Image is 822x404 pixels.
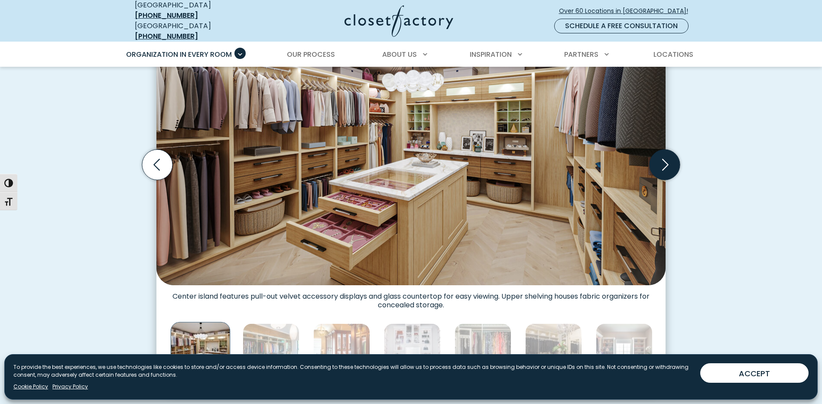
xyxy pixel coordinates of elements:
img: Walk-in closet with dual hanging rods, crown molding, built-in drawers and window seat bench. [596,323,653,380]
a: Over 60 Locations in [GEOGRAPHIC_DATA]! [559,3,695,19]
span: Over 60 Locations in [GEOGRAPHIC_DATA]! [559,7,695,16]
span: Our Process [287,49,335,59]
span: Partners [564,49,598,59]
img: Dressing room with hanging jewelry storage and open shoe shelving [455,323,511,380]
span: Organization in Every Room [126,49,232,59]
a: Privacy Policy [52,383,88,391]
button: ACCEPT [700,363,809,383]
button: Previous slide [139,146,176,183]
div: [GEOGRAPHIC_DATA] [135,21,260,42]
figcaption: Center island features pull-out velvet accessory displays and glass countertop for easy viewing. ... [156,285,666,310]
img: Modern wood walk-in closet with island drawers showcasing velvet jewelry drawers and light strips... [156,20,666,285]
a: Schedule a Free Consultation [554,19,689,33]
button: Next slide [646,146,683,183]
a: [PHONE_NUMBER] [135,31,198,41]
img: walk-in closet with rich dark wood cabinetry and reeded glass doors, featuring upper framed stora... [313,323,370,380]
a: Cookie Policy [13,383,48,391]
span: About Us [382,49,417,59]
span: Locations [653,49,693,59]
img: Walk in closet with custom shoe shelving in white melamine with central makeup vanity [384,323,441,380]
a: [PHONE_NUMBER] [135,10,198,20]
img: Dressing room with center island, mirror-front doors and dark wood countertops and crown molding [525,323,582,380]
img: Walk-in closet with floor-to-ceiling wood paneling, black glass cabinetry, and LED-lit shelving [243,323,299,380]
img: Closet Factory Logo [344,5,453,37]
nav: Primary Menu [120,42,702,67]
img: Modern wood walk-in closet with island drawers showcasing velvet jewelry drawers and light strips... [171,322,231,382]
span: Inspiration [470,49,512,59]
p: To provide the best experiences, we use technologies like cookies to store and/or access device i... [13,363,693,379]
